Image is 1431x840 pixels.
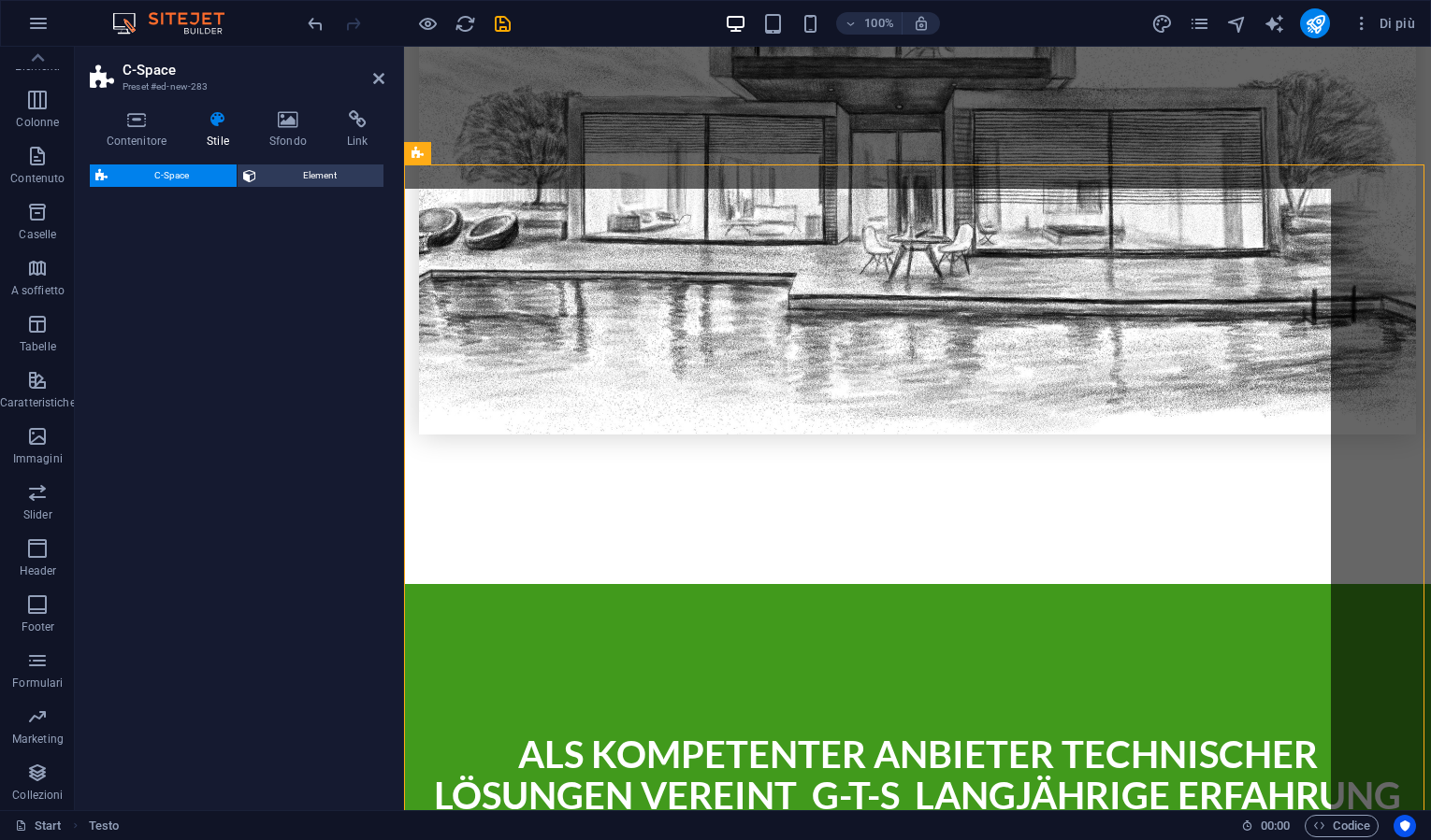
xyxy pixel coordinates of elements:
h4: Link [330,110,384,149]
p: Marketing [12,732,64,747]
i: AI Writer [1264,13,1285,35]
button: navigator [1225,12,1248,35]
button: pages [1188,12,1210,35]
a: Fai clic per annullare la selezione. Doppio clic per aprire le pagine [15,815,62,837]
p: Immagini [13,451,63,466]
span: C-Space [113,164,231,187]
i: Annulla: Aggiungi elemento (Ctrl+Z) [305,13,326,35]
h6: 100% [864,12,894,35]
nav: breadcrumb [89,815,119,837]
p: Colonne [16,115,59,130]
i: Quando ridimensioni, regola automaticamente il livello di zoom in modo che corrisponda al disposi... [913,15,930,32]
h6: Tempo sessione [1241,815,1291,837]
p: Contenuto [10,171,65,186]
button: text_generator [1263,12,1285,35]
i: Design (Ctrl+Alt+Y) [1151,13,1173,35]
i: Navigatore [1226,13,1248,35]
button: Usercentrics [1394,815,1416,837]
button: Element [238,164,384,187]
button: C-Space [90,164,237,187]
button: undo [304,12,326,35]
span: Di più [1352,14,1415,33]
h4: Stile [191,110,253,149]
span: 00 00 [1261,815,1290,837]
img: Editor Logo [108,12,248,35]
span: : [1274,819,1277,833]
button: publish [1300,8,1330,38]
p: Header [20,563,57,578]
h3: Preset #ed-new-283 [123,78,347,95]
span: Codice [1313,815,1370,837]
span: Element [262,164,379,187]
h4: Sfondo [253,110,330,149]
p: Slider [23,507,52,522]
p: Footer [22,619,55,634]
button: design [1150,12,1173,35]
button: save [491,12,513,35]
button: Clicca qui per lasciare la modalità di anteprima e continuare la modifica [416,12,439,35]
p: A soffietto [11,283,65,298]
button: reload [454,12,476,35]
i: Ricarica la pagina [455,13,476,35]
p: Collezioni [12,788,63,803]
i: Pubblica [1305,13,1326,35]
i: Salva (Ctrl+S) [492,13,513,35]
h4: Contenitore [90,110,191,149]
p: Tabelle [20,339,56,354]
p: Caselle [19,227,56,242]
p: Formulari [12,676,63,691]
i: Pagine (Ctrl+Alt+S) [1189,13,1210,35]
button: Di più [1345,8,1423,38]
span: Fai clic per selezionare. Doppio clic per modificare [89,815,119,837]
button: 100% [836,12,903,35]
h2: C-Space [123,62,384,78]
button: Codice [1305,815,1379,837]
